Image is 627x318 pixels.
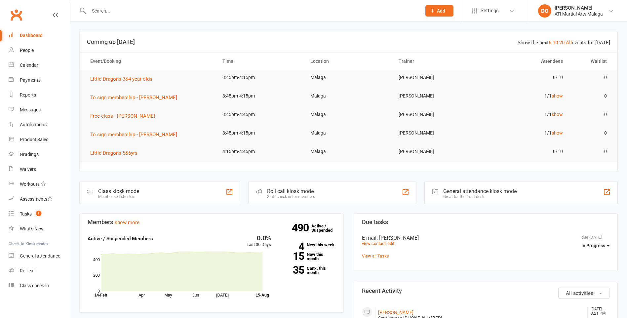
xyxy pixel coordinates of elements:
[558,288,609,299] button: All activities
[267,188,315,194] div: Roll call kiosk mode
[587,307,609,316] time: [DATE] 3:21 PM
[88,219,335,225] h3: Members
[549,40,551,46] a: 5
[90,75,157,83] button: Little Dragons 3&4 year olds
[437,8,445,14] span: Add
[9,28,70,43] a: Dashboard
[569,70,613,85] td: 0
[552,130,563,136] a: show
[216,53,304,70] th: Time
[9,278,70,293] a: Class kiosk mode
[247,235,271,248] div: Last 30 Days
[281,266,335,275] a: 35Canx. this month
[304,88,392,104] td: Malaga
[566,290,593,296] span: All activities
[481,88,568,104] td: 1/1
[569,107,613,122] td: 0
[581,240,609,252] button: In Progress
[378,310,413,315] a: [PERSON_NAME]
[393,88,481,104] td: [PERSON_NAME]
[581,243,605,248] span: In Progress
[20,181,40,187] div: Workouts
[216,88,304,104] td: 3:45pm-4:15pm
[569,88,613,104] td: 0
[9,117,70,132] a: Automations
[20,152,39,157] div: Gradings
[9,162,70,177] a: Waivers
[281,251,304,261] strong: 15
[538,4,551,18] div: DO
[115,219,139,225] a: show more
[559,40,565,46] a: 20
[304,53,392,70] th: Location
[9,249,70,263] a: General attendance kiosk mode
[481,70,568,85] td: 0/10
[20,33,43,38] div: Dashboard
[36,211,41,216] span: 1
[20,226,44,231] div: What's New
[481,107,568,122] td: 1/1
[9,221,70,236] a: What's New
[281,252,335,261] a: 15New this month
[311,219,340,237] a: 490Active / Suspended
[9,192,70,207] a: Assessments
[9,58,70,73] a: Calendar
[443,194,517,199] div: Great for the front desk
[281,243,335,247] a: 4New this week
[87,39,610,45] h3: Coming up [DATE]
[393,70,481,85] td: [PERSON_NAME]
[569,53,613,70] th: Waitlist
[9,43,70,58] a: People
[90,76,152,82] span: Little Dragons 3&4 year olds
[9,132,70,147] a: Product Sales
[20,253,60,258] div: General attendance
[216,125,304,141] td: 3:45pm-4:15pm
[90,150,137,156] span: Little Dragons 5&6yrs
[87,6,417,16] input: Search...
[90,113,155,119] span: Free class - [PERSON_NAME]
[98,194,139,199] div: Member self check-in
[569,144,613,159] td: 0
[90,149,142,157] button: Little Dragons 5&6yrs
[90,95,177,100] span: To sign membership - [PERSON_NAME]
[9,147,70,162] a: Gradings
[362,235,610,241] div: E-mail
[90,131,182,139] button: To sign membership - [PERSON_NAME]
[387,241,394,246] a: edit
[481,3,499,18] span: Settings
[481,53,568,70] th: Attendees
[247,235,271,241] div: 0.0%
[9,177,70,192] a: Workouts
[304,107,392,122] td: Malaga
[9,263,70,278] a: Roll call
[393,107,481,122] td: [PERSON_NAME]
[9,102,70,117] a: Messages
[281,265,304,275] strong: 35
[20,92,36,98] div: Reports
[267,194,315,199] div: Staff check-in for members
[216,107,304,122] td: 3:45pm-4:45pm
[362,288,610,294] h3: Recent Activity
[20,283,49,288] div: Class check-in
[20,268,35,273] div: Roll call
[88,236,153,242] strong: Active / Suspended Members
[304,144,392,159] td: Malaga
[481,125,568,141] td: 1/1
[362,241,386,246] a: view contact
[216,144,304,159] td: 4:15pm-4:45pm
[20,62,38,68] div: Calendar
[569,125,613,141] td: 0
[9,73,70,88] a: Payments
[555,11,603,17] div: ATI Martial Arts Malaga
[20,77,41,83] div: Payments
[393,144,481,159] td: [PERSON_NAME]
[90,94,182,101] button: To sign membership - [PERSON_NAME]
[98,188,139,194] div: Class kiosk mode
[304,70,392,85] td: Malaga
[90,132,177,138] span: To sign membership - [PERSON_NAME]
[20,196,53,202] div: Assessments
[8,7,24,23] a: Clubworx
[84,53,216,70] th: Event/Booking
[362,219,610,225] h3: Due tasks
[481,144,568,159] td: 0/10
